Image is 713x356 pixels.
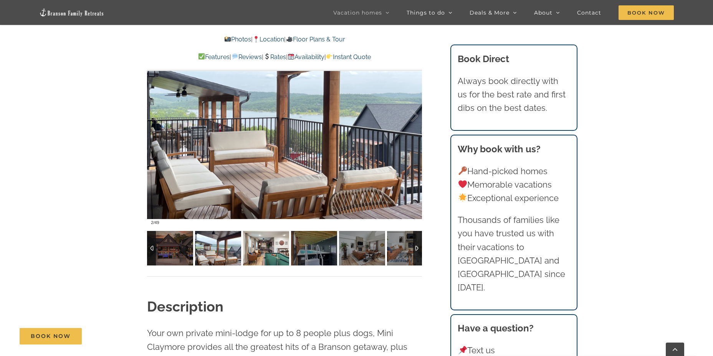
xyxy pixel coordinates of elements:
a: Floor Plans & Tour [286,36,345,43]
span: Deals & More [470,10,510,15]
img: 👉 [326,53,333,59]
strong: Description [147,298,223,315]
p: | | [147,35,422,44]
strong: Have a question? [458,323,534,334]
img: 📌 [458,346,467,354]
img: 📸 [225,36,231,42]
a: Instant Quote [326,53,371,61]
span: Book Now [619,5,674,20]
a: Features [198,53,230,61]
img: 1_Claymore-Cottage-Rocky-Shores-summer-2023-1105-Edit-scaled.jpg-nggid041782-ngg0dyn-120x90-00f0w... [147,231,193,265]
span: About [534,10,553,15]
a: Photos [224,36,251,43]
p: Thousands of families like you have trusted us with their vacations to [GEOGRAPHIC_DATA] and [GEO... [458,213,570,294]
span: Vacation homes [333,10,382,15]
b: Book Direct [458,53,509,64]
img: 🔑 [458,166,467,175]
img: 📍 [253,36,259,42]
p: | | | | [147,52,422,62]
img: ❤️ [458,180,467,188]
img: Claymore-Cottage-at-Table-Rock-Lake-Branson-Missouri-1414-scaled.jpg-nggid041792-ngg0dyn-120x90-0... [243,231,289,265]
a: Availability [288,53,324,61]
a: Reviews [231,53,261,61]
span: Contact [577,10,601,15]
img: Claymore-Cottage-lake-view-pool-vacation-rental-1117-scaled.jpg-nggid041351-ngg0dyn-120x90-00f0w0... [339,231,385,265]
img: 📆 [288,53,294,59]
img: Claymore-Cottage-lake-view-pool-vacation-rental-1118-scaled.jpg-nggid041352-ngg0dyn-120x90-00f0w0... [387,231,433,265]
img: Branson Family Retreats Logo [39,8,104,17]
img: Claymore-Cottage-lake-view-pool-vacation-rental-1152-scaled.jpg-nggid041335-ngg0dyn-120x90-00f0w0... [291,231,337,265]
a: Location [253,36,284,43]
span: Book Now [31,333,71,340]
h3: Why book with us? [458,142,570,156]
a: Rates [263,53,286,61]
img: 💲 [264,53,270,59]
span: Things to do [407,10,445,15]
p: Hand-picked homes Memorable vacations Exceptional experience [458,165,570,205]
img: 🌟 [458,193,467,202]
img: 💬 [232,53,238,59]
p: Always book directly with us for the best rate and first dibs on the best dates. [458,74,570,115]
img: Claymore-Cottage-lake-view-pool-vacation-rental-1156-scaled.jpg-nggid041332-ngg0dyn-120x90-00f0w0... [195,231,241,265]
a: Book Now [20,328,82,344]
img: 🎥 [286,36,293,42]
img: ✅ [199,53,205,59]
